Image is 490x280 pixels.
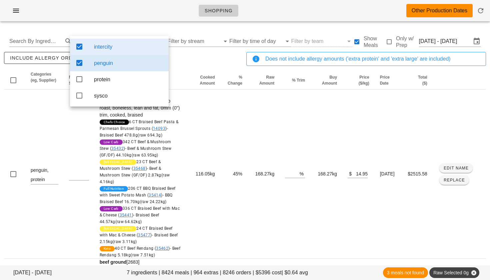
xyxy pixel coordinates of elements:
[100,120,179,138] span: 6 CT Braised Beef Pasta & Parmesan Brussel Sprouts ( )
[443,178,465,182] span: Replace
[100,140,172,157] span: 342 CT Beef & Mushroom Stew ( )
[168,36,229,47] div: Filter by stream
[31,72,56,83] span: Categories (eg, Supplier)
[104,226,133,231] span: [MEDICAL_DATA]
[132,153,158,157] span: (raw 63.95kg)
[248,71,280,90] th: Raw Amount: Not sorted. Activate to sort ascending.
[310,90,342,259] td: 168.27kg
[104,246,111,251] span: Keto
[396,35,419,49] label: Only w/ Prep
[100,146,172,157] span: - Beef & Mushroom Stew (GF/DF) 44.10kg
[229,36,291,47] div: Filter by time of day
[64,71,94,90] th: Notes (eg, SKU): Not sorted. Activate to sort ascending.
[100,259,127,265] strong: beef ground
[439,163,473,173] button: Edit Name
[69,75,88,86] span: Notes (eg, SKU)
[408,171,427,176] span: $2515.58
[104,159,133,165] span: [MEDICAL_DATA]
[292,78,305,83] span: % Trim
[138,133,162,138] span: (raw 694.3g)
[153,126,165,131] a: 14093
[282,269,308,277] span: | $0.64 avg
[133,166,146,171] a: 35468
[115,219,142,224] span: (raw 64.62kg)
[94,60,163,66] div: penguin
[111,146,124,151] a: 35432
[265,55,480,63] div: Does not include allergy amounts ('extra protein' and 'extra large' are included)
[418,75,427,86] span: Total ($)
[104,206,119,211] span: Low Carb
[200,75,215,86] span: Cooked Amount
[380,75,390,86] span: Price Date
[220,71,248,90] th: % Change: Not sorted. Activate to sort ascending.
[342,71,375,90] th: Price ($/kg): Not sorted. Activate to sort ascending.
[25,71,64,90] th: Categories (eg, Supplier): Not sorted. Activate to sort ascending.
[94,44,163,50] div: intercity
[104,140,119,145] span: Low Carb
[387,267,424,278] span: 3 meals not found
[233,171,242,176] span: 45%
[259,75,274,86] span: Raw Amount
[204,8,233,13] span: Shopping
[4,52,89,64] button: include allergy orders
[94,76,163,83] div: protein
[402,71,432,90] th: Total ($): Not sorted. Activate to sort ascending.
[100,186,176,204] span: 206 CT BBQ Braised Beef with Sweet Potato Mash ( )
[104,186,124,191] span: Full Nutrition
[131,253,155,257] span: (raw 7.51kg)
[439,175,469,185] button: Replace
[149,193,161,197] a: 35414
[140,199,167,204] span: (raw 24.22kg)
[375,90,402,259] td: [DATE]
[120,213,132,217] a: 35441
[248,90,280,259] td: 168.27kg
[100,246,180,257] span: 40 CT Beef Rendang ( )
[156,246,168,251] a: 35462
[100,126,168,138] span: - Braised Beef 478.8g
[100,91,182,258] span: [5982]
[199,5,238,17] a: Shopping
[104,120,125,125] span: Chefs Choice
[100,166,170,184] span: - Beef & Mushroom Stew (GF/DF) 2.87kg
[433,267,475,278] span: Raw Selected 0g
[94,93,163,99] div: sysco
[10,55,83,61] span: include allergy orders
[412,7,467,15] div: Other Production Dates
[100,213,159,224] span: - Braised Beef 44.57kg
[471,270,477,276] button: Close
[196,171,215,176] span: 116.05kg
[322,75,337,86] span: Buy Amount
[280,71,310,90] th: % Trim: Not sorted. Activate to sort ascending.
[443,166,469,170] span: Edit Name
[348,169,352,178] div: $
[100,226,178,244] span: 24 CT Braised Beef with Mac & Cheese ( )
[310,71,342,90] th: Buy Amount: Not sorted. Activate to sort ascending.
[138,233,150,237] a: 35477
[375,71,402,90] th: Price Date: Not sorted. Activate to sort ascending.
[300,169,305,178] div: %
[100,206,180,224] span: 336 CT Braised Beef with Mac & Cheese ( )
[187,71,220,90] th: Cooked Amount: Not sorted. Activate to sort ascending.
[359,75,369,86] span: Price ($/kg)
[113,239,137,244] span: (raw 3.11kg)
[364,35,385,49] label: Show Meals
[100,98,180,118] span: Beef, [PERSON_NAME], cross rib roast, boneless, lean and fat, 0mm (0") trim, cooked, braised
